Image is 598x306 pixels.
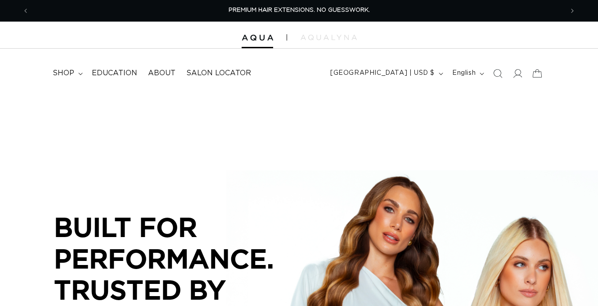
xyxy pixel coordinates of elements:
span: English [452,69,476,78]
a: About [143,63,181,83]
summary: shop [47,63,86,83]
summary: Search [488,64,508,83]
button: Previous announcement [16,2,36,19]
a: Salon Locator [181,63,256,83]
img: aqualyna.com [301,35,357,40]
span: PREMIUM HAIR EXTENSIONS. NO GUESSWORK. [229,7,370,13]
a: Education [86,63,143,83]
span: About [148,69,175,78]
button: [GEOGRAPHIC_DATA] | USD $ [325,65,447,82]
span: Education [92,69,137,78]
span: [GEOGRAPHIC_DATA] | USD $ [330,69,435,78]
span: shop [53,69,74,78]
button: Next announcement [562,2,582,19]
img: Aqua Hair Extensions [242,35,273,41]
button: English [447,65,488,82]
span: Salon Locator [186,69,251,78]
